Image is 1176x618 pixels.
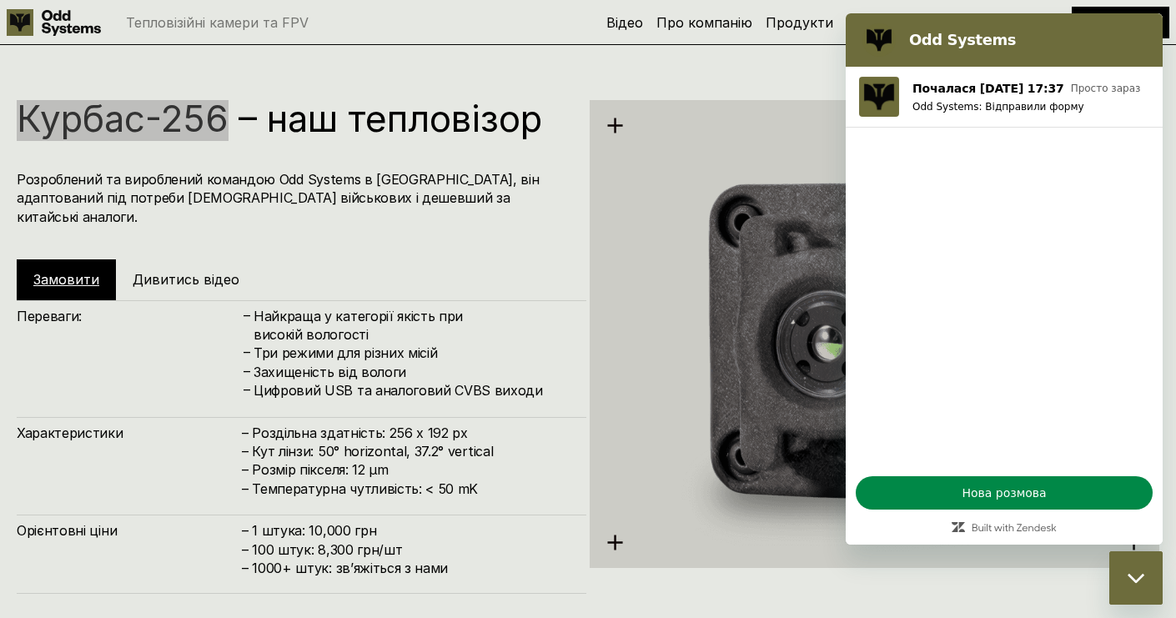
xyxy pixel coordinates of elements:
[254,307,570,344] h4: Найкраща у категорії якість при високій вологості
[126,16,309,29] p: Тепловізійні камери та FPV
[244,362,250,380] h4: –
[17,424,242,442] h4: Характеристики
[846,13,1163,545] iframe: Вікно повідомлень
[17,100,570,137] h1: Курбас-256 – наш тепловізор
[133,270,239,289] h5: Дивитись відео
[17,307,242,325] h4: Переваги:
[254,381,570,399] h4: Цифровий USB та аналоговий CVBS виходи
[33,271,99,288] a: Замовити
[244,343,250,361] h4: –
[242,521,570,577] h4: – 1 штука: 10,000 грн – 100 штук: 8,300 грн/шт
[17,521,242,540] h4: Орієнтовні ціни
[244,305,250,324] h4: –
[242,424,570,499] h4: – Роздільна здатність: 256 x 192 px – Кут лінзи: 50° horizontal, 37.2° vertical – Розмір пікселя:...
[766,14,833,31] a: Продукти
[254,344,570,362] h4: Три режими для різних місій
[656,14,752,31] a: Про компанію
[242,560,448,576] span: – ⁠1000+ штук: звʼяжіться з нами
[1109,551,1163,605] iframe: Кнопка для запуску вікна повідомлень, розмова триває
[254,363,570,381] h4: Захищеність від вологи
[606,14,643,31] a: Відео
[244,380,250,399] h4: –
[17,170,570,226] h4: Розроблений та вироблений командою Odd Systems в [GEOGRAPHIC_DATA], він адаптований під потреби [...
